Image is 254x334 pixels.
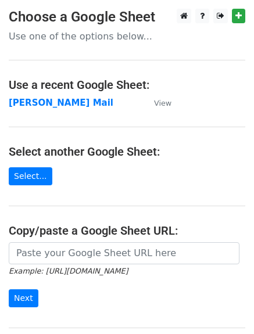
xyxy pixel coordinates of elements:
[9,9,245,26] h3: Choose a Google Sheet
[142,98,171,108] a: View
[9,30,245,42] p: Use one of the options below...
[9,145,245,159] h4: Select another Google Sheet:
[9,224,245,238] h4: Copy/paste a Google Sheet URL:
[9,78,245,92] h4: Use a recent Google Sheet:
[9,289,38,307] input: Next
[9,98,113,108] a: [PERSON_NAME] Mail
[9,167,52,185] a: Select...
[9,267,128,275] small: Example: [URL][DOMAIN_NAME]
[154,99,171,107] small: View
[9,242,239,264] input: Paste your Google Sheet URL here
